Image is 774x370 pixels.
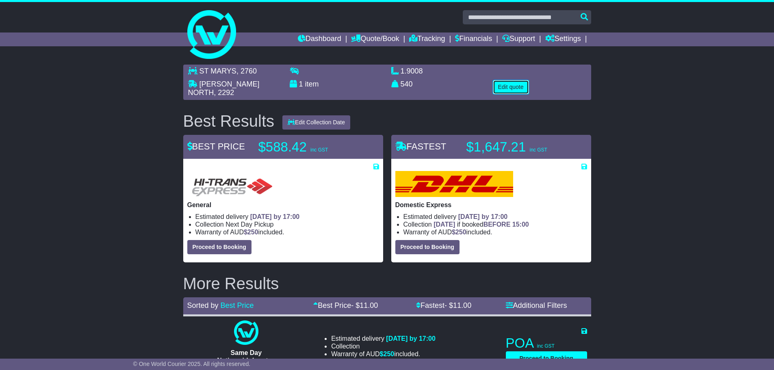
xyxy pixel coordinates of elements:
[395,240,460,254] button: Proceed to Booking
[455,32,492,46] a: Financials
[483,221,511,228] span: BEFORE
[225,221,273,228] span: Next Day Pickup
[466,139,568,155] p: $1,647.21
[537,343,555,349] span: inc GST
[403,221,587,228] li: Collection
[386,335,436,342] span: [DATE] by 17:00
[244,229,258,236] span: $
[529,147,547,153] span: inc GST
[351,32,399,46] a: Quote/Book
[512,221,529,228] span: 15:00
[502,32,535,46] a: Support
[188,80,260,97] span: [PERSON_NAME] NORTH
[351,301,378,309] span: - $
[506,351,587,366] button: Proceed to Booking
[331,350,436,358] li: Warranty of AUD included.
[331,335,436,342] li: Estimated delivery
[360,301,378,309] span: 11.00
[401,80,413,88] span: 540
[199,67,236,75] span: ST MARYS
[187,141,245,151] span: BEST PRICE
[299,80,303,88] span: 1
[187,171,276,197] img: HiTrans (Machship): General
[195,221,379,228] li: Collection
[282,115,350,130] button: Edit Collection Date
[187,201,379,209] p: General
[214,89,234,97] span: , 2292
[331,342,436,350] li: Collection
[384,351,395,357] span: 250
[434,221,455,228] span: [DATE]
[179,112,279,130] div: Best Results
[313,301,378,309] a: Best Price- $11.00
[221,301,254,309] a: Best Price
[133,361,251,367] span: © One World Courier 2025. All rights reserved.
[310,147,328,153] span: inc GST
[258,139,360,155] p: $588.42
[195,213,379,221] li: Estimated delivery
[195,228,379,236] li: Warranty of AUD included.
[247,229,258,236] span: 250
[395,171,513,197] img: DHL: Domestic Express
[452,229,466,236] span: $
[187,301,219,309] span: Sorted by
[183,275,591,292] h2: More Results
[234,320,258,345] img: One World Courier: Same Day Nationwide(quotes take 0.5-1 hour)
[434,221,529,228] span: if booked
[455,229,466,236] span: 250
[506,301,567,309] a: Additional Filters
[493,80,529,94] button: Edit quote
[453,301,471,309] span: 11.00
[380,351,395,357] span: $
[305,80,319,88] span: item
[187,240,251,254] button: Proceed to Booking
[409,32,445,46] a: Tracking
[395,201,587,209] p: Domestic Express
[458,213,508,220] span: [DATE] by 17:00
[444,301,471,309] span: - $
[416,301,471,309] a: Fastest- $11.00
[298,32,341,46] a: Dashboard
[401,67,423,75] span: 1.9008
[403,213,587,221] li: Estimated delivery
[395,141,447,151] span: FASTEST
[403,228,587,236] li: Warranty of AUD included.
[506,335,587,351] p: POA
[545,32,581,46] a: Settings
[236,67,257,75] span: , 2760
[250,213,300,220] span: [DATE] by 17:00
